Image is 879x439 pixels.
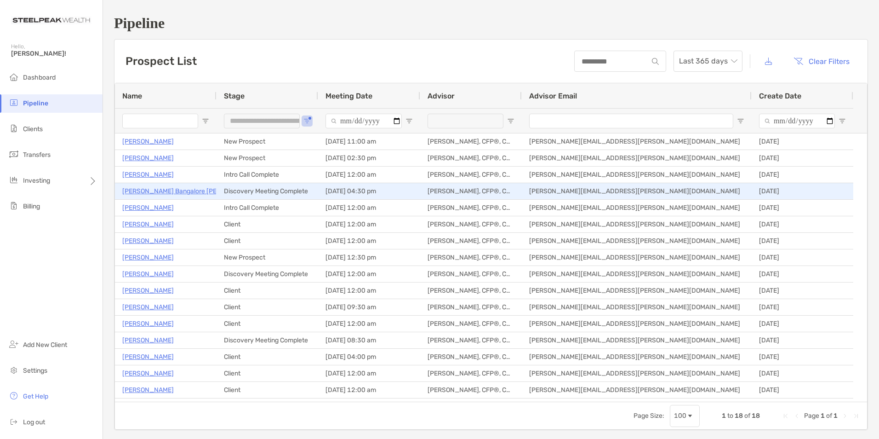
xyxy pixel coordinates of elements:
[420,133,522,150] div: [PERSON_NAME], CFP®, CDFA®
[420,266,522,282] div: [PERSON_NAME], CFP®, CDFA®
[217,133,318,150] div: New Prospect
[122,185,258,197] p: [PERSON_NAME] Bangalore [PERSON_NAME]
[752,216,853,232] div: [DATE]
[8,339,19,350] img: add_new_client icon
[420,233,522,249] div: [PERSON_NAME], CFP®, CDFA®
[217,349,318,365] div: Client
[217,266,318,282] div: Discovery Meeting Complete
[318,382,420,398] div: [DATE] 12:00 am
[122,301,174,313] a: [PERSON_NAME]
[752,283,853,299] div: [DATE]
[325,92,372,100] span: Meeting Date
[122,268,174,280] a: [PERSON_NAME]
[522,399,752,415] div: [PERSON_NAME][EMAIL_ADDRESS][PERSON_NAME][DOMAIN_NAME]
[318,183,420,199] div: [DATE] 04:30 pm
[318,216,420,232] div: [DATE] 12:00 am
[752,412,760,420] span: 18
[217,365,318,381] div: Client
[752,133,853,150] div: [DATE]
[522,349,752,365] div: [PERSON_NAME][EMAIL_ADDRESS][PERSON_NAME][DOMAIN_NAME]
[727,412,733,420] span: to
[318,249,420,266] div: [DATE] 12:30 pm
[826,412,832,420] span: of
[507,117,514,125] button: Open Filter Menu
[122,384,174,396] p: [PERSON_NAME]
[122,401,174,412] a: [PERSON_NAME]
[122,235,174,247] a: [PERSON_NAME]
[752,349,853,365] div: [DATE]
[522,133,752,150] div: [PERSON_NAME][EMAIL_ADDRESS][PERSON_NAME][DOMAIN_NAME]
[420,183,522,199] div: [PERSON_NAME], CFP®, CDFA®
[752,150,853,166] div: [DATE]
[122,318,174,329] a: [PERSON_NAME]
[522,183,752,199] div: [PERSON_NAME][EMAIL_ADDRESS][PERSON_NAME][DOMAIN_NAME]
[833,412,838,420] span: 1
[318,167,420,183] div: [DATE] 12:00 am
[420,283,522,299] div: [PERSON_NAME], CFP®, CDFA®
[318,332,420,348] div: [DATE] 08:30 am
[224,92,245,100] span: Stage
[752,249,853,266] div: [DATE]
[122,202,174,214] a: [PERSON_NAME]
[674,412,686,420] div: 100
[752,299,853,315] div: [DATE]
[679,51,737,71] span: Last 365 days
[852,412,860,420] div: Last Page
[420,382,522,398] div: [PERSON_NAME], CFP®, CDFA®
[217,283,318,299] div: Client
[318,150,420,166] div: [DATE] 02:30 pm
[217,167,318,183] div: Intro Call Complete
[122,152,174,164] a: [PERSON_NAME]
[318,283,420,299] div: [DATE] 12:00 am
[722,412,726,420] span: 1
[318,399,420,415] div: [DATE] 10:00 am
[217,200,318,216] div: Intro Call Complete
[122,136,174,147] a: [PERSON_NAME]
[23,151,51,159] span: Transfers
[522,266,752,282] div: [PERSON_NAME][EMAIL_ADDRESS][PERSON_NAME][DOMAIN_NAME]
[202,117,209,125] button: Open Filter Menu
[522,382,752,398] div: [PERSON_NAME][EMAIL_ADDRESS][PERSON_NAME][DOMAIN_NAME]
[217,249,318,266] div: New Prospect
[735,412,743,420] span: 18
[318,316,420,332] div: [DATE] 12:00 am
[122,285,174,296] p: [PERSON_NAME]
[217,299,318,315] div: Client
[23,177,50,185] span: Investing
[122,335,174,346] a: [PERSON_NAME]
[318,266,420,282] div: [DATE] 12:00 am
[821,412,825,420] span: 1
[420,299,522,315] div: [PERSON_NAME], CFP®, CDFA®
[23,99,48,107] span: Pipeline
[325,114,402,128] input: Meeting Date Filter Input
[428,92,455,100] span: Advisor
[522,200,752,216] div: [PERSON_NAME][EMAIL_ADDRESS][PERSON_NAME][DOMAIN_NAME]
[752,266,853,282] div: [DATE]
[122,252,174,263] p: [PERSON_NAME]
[122,219,174,230] p: [PERSON_NAME]
[420,399,522,415] div: [PERSON_NAME], CFP®, CDFA®
[122,169,174,180] a: [PERSON_NAME]
[752,200,853,216] div: [DATE]
[8,200,19,211] img: billing icon
[529,92,577,100] span: Advisor Email
[420,200,522,216] div: [PERSON_NAME], CFP®, CDFA®
[217,382,318,398] div: Client
[634,412,664,420] div: Page Size:
[522,233,752,249] div: [PERSON_NAME][EMAIL_ADDRESS][PERSON_NAME][DOMAIN_NAME]
[23,125,43,133] span: Clients
[217,332,318,348] div: Discovery Meeting Complete
[522,365,752,381] div: [PERSON_NAME][EMAIL_ADDRESS][PERSON_NAME][DOMAIN_NAME]
[752,365,853,381] div: [DATE]
[420,216,522,232] div: [PERSON_NAME], CFP®, CDFA®
[782,412,789,420] div: First Page
[217,216,318,232] div: Client
[303,117,311,125] button: Open Filter Menu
